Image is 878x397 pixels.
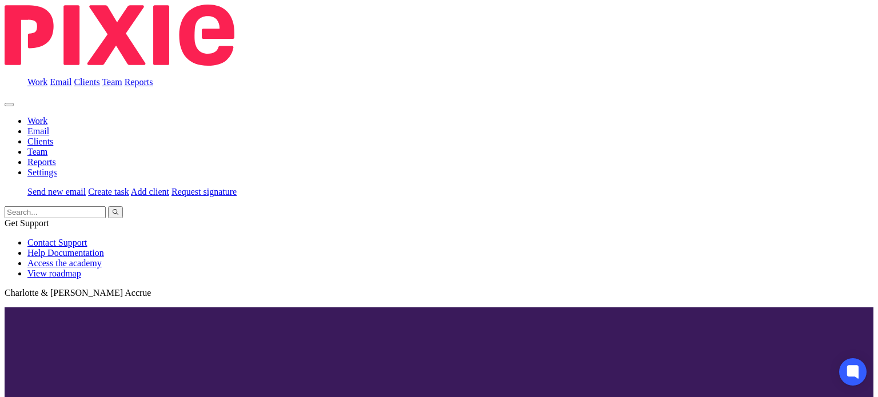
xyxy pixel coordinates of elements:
a: Create task [88,187,129,197]
a: Help Documentation [27,248,104,258]
a: Access the academy [27,258,102,268]
a: View roadmap [27,268,81,278]
a: Settings [27,167,57,177]
a: Reports [125,77,153,87]
a: Team [27,147,47,157]
a: Work [27,116,47,126]
a: Send new email [27,187,86,197]
a: Clients [74,77,99,87]
span: Get Support [5,218,49,228]
a: Email [50,77,71,87]
p: Charlotte & [PERSON_NAME] Accrue [5,288,873,298]
a: Email [27,126,49,136]
button: Search [108,206,123,218]
a: Clients [27,137,53,146]
a: Request signature [171,187,237,197]
a: Reports [27,157,56,167]
a: Work [27,77,47,87]
input: Search [5,206,106,218]
img: Pixie [5,5,234,66]
a: Add client [131,187,169,197]
a: Team [102,77,122,87]
a: Contact Support [27,238,87,247]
